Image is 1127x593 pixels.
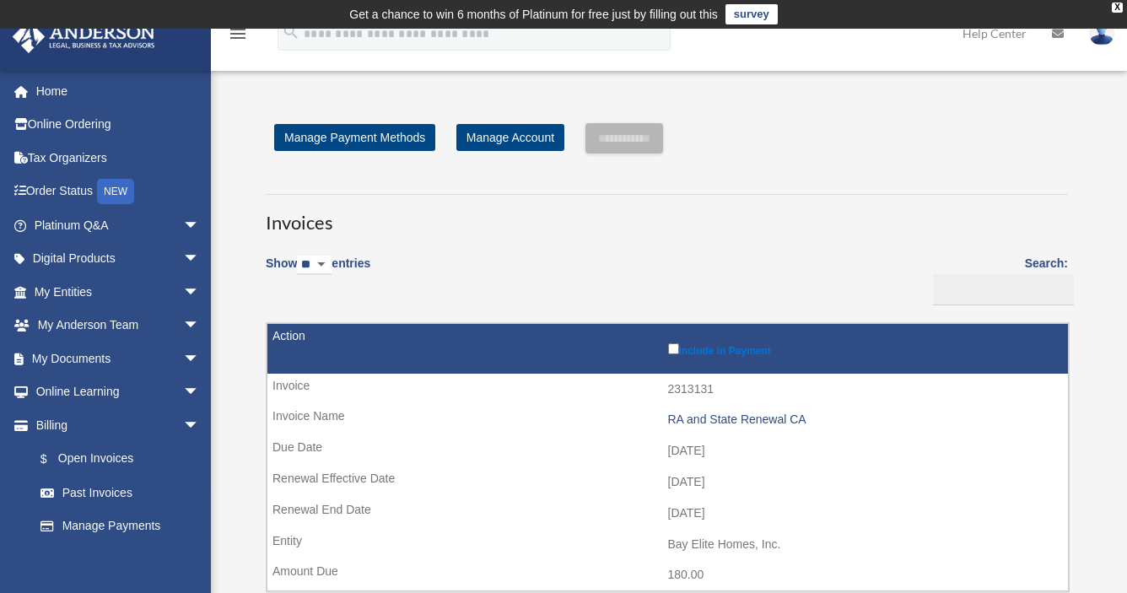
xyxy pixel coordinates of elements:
span: arrow_drop_down [183,342,217,376]
span: arrow_drop_down [183,208,217,243]
a: Manage Payments [24,509,217,543]
i: search [282,23,300,41]
a: Manage Account [456,124,564,151]
a: Billingarrow_drop_down [12,408,217,442]
input: Search: [933,274,1074,306]
span: $ [50,449,58,470]
label: Show entries [266,253,370,292]
a: Order StatusNEW [12,175,225,209]
a: My Entitiesarrow_drop_down [12,275,225,309]
a: Manage Payment Methods [274,124,435,151]
label: Search: [927,253,1068,305]
span: arrow_drop_down [183,408,217,443]
span: arrow_drop_down [183,309,217,343]
td: [DATE] [267,466,1068,499]
a: Tax Organizers [12,141,225,175]
label: Include in Payment [668,340,1060,357]
td: 180.00 [267,559,1068,591]
select: Showentries [297,256,332,275]
a: menu [228,30,248,44]
a: Platinum Q&Aarrow_drop_down [12,208,225,242]
span: arrow_drop_down [183,275,217,310]
a: My Documentsarrow_drop_down [12,342,225,375]
a: My Anderson Teamarrow_drop_down [12,309,225,342]
a: Past Invoices [24,476,217,509]
div: Get a chance to win 6 months of Platinum for free just by filling out this [349,4,718,24]
td: [DATE] [267,435,1068,467]
span: arrow_drop_down [183,375,217,410]
div: NEW [97,179,134,204]
a: Home [12,74,225,108]
a: survey [725,4,778,24]
td: [DATE] [267,498,1068,530]
i: menu [228,24,248,44]
a: Digital Productsarrow_drop_down [12,242,225,276]
h3: Invoices [266,194,1068,236]
a: $Open Invoices [24,442,208,477]
a: Online Learningarrow_drop_down [12,375,225,409]
input: Include in Payment [668,343,679,354]
span: arrow_drop_down [183,242,217,277]
div: close [1112,3,1123,13]
td: Bay Elite Homes, Inc. [267,529,1068,561]
img: Anderson Advisors Platinum Portal [8,20,160,53]
td: 2313131 [267,374,1068,406]
div: RA and State Renewal CA [668,412,1060,427]
a: Online Ordering [12,108,225,142]
img: User Pic [1089,21,1114,46]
